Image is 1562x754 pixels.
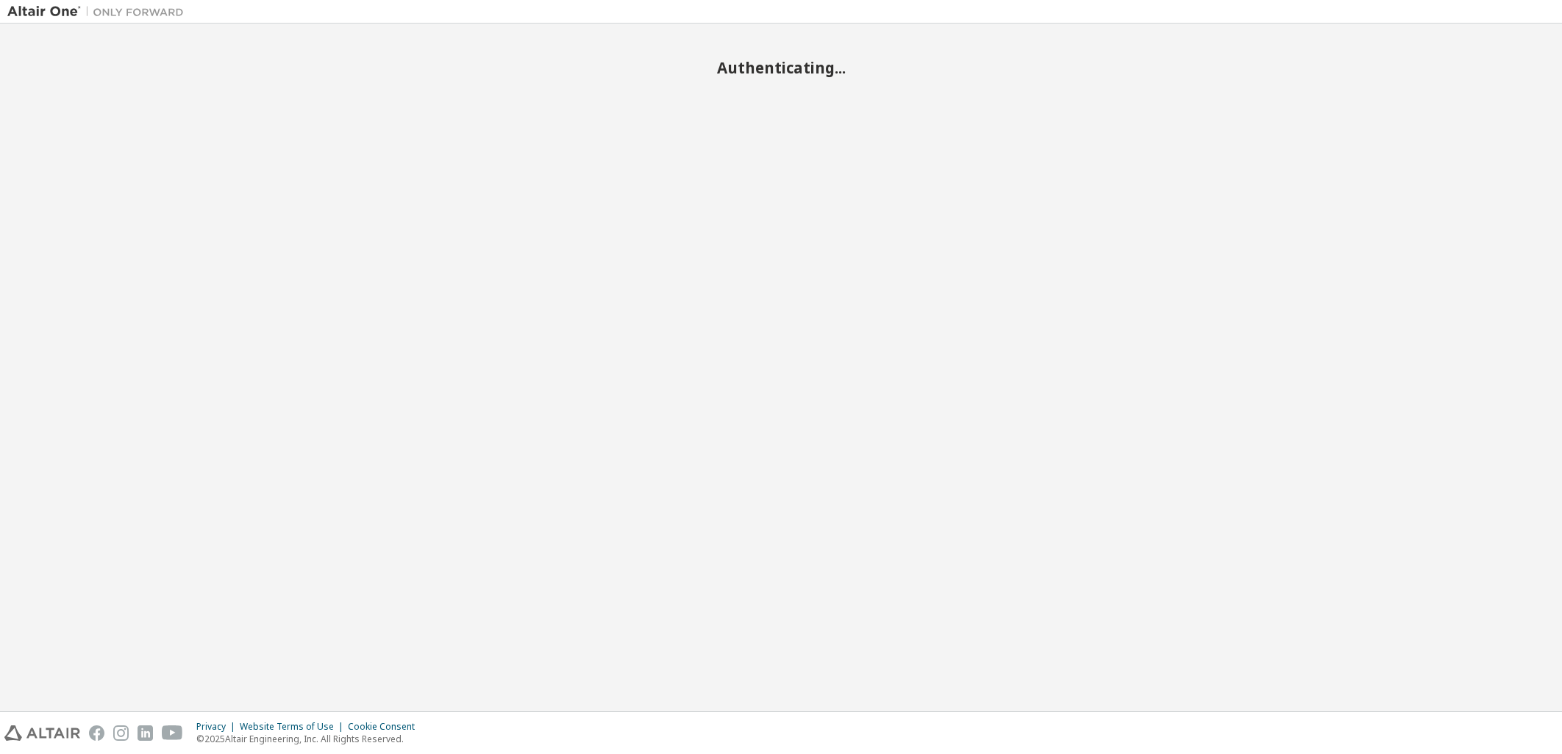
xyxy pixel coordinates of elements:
img: facebook.svg [89,725,104,741]
p: © 2025 Altair Engineering, Inc. All Rights Reserved. [196,733,424,745]
div: Website Terms of Use [240,721,348,733]
img: instagram.svg [113,725,129,741]
img: Altair One [7,4,191,19]
h2: Authenticating... [7,58,1555,77]
div: Privacy [196,721,240,733]
img: altair_logo.svg [4,725,80,741]
img: youtube.svg [162,725,183,741]
div: Cookie Consent [348,721,424,733]
img: linkedin.svg [138,725,153,741]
